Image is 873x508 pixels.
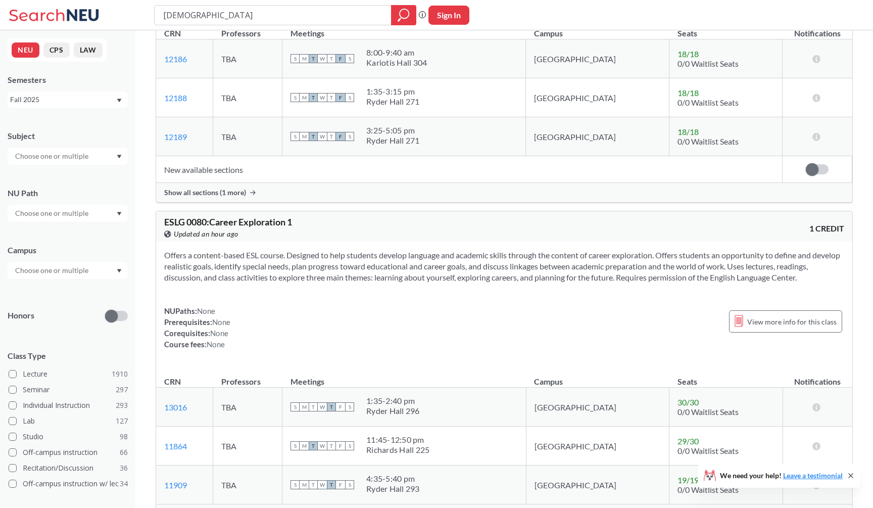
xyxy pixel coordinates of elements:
span: 0/0 Waitlist Seats [677,59,739,68]
span: 18 / 18 [677,49,699,59]
th: Professors [213,366,282,388]
span: 293 [116,400,128,411]
div: Ryder Hall 271 [366,97,420,107]
label: Off-campus instruction [9,446,128,459]
a: 13016 [164,402,187,412]
button: CPS [43,42,70,58]
span: T [309,93,318,102]
span: S [345,132,354,141]
span: 0/0 Waitlist Seats [677,136,739,146]
span: Show all sections (1 more) [164,188,246,197]
span: S [345,480,354,489]
p: Honors [8,310,34,321]
span: ESLG 0080 : Career Exploration 1 [164,216,292,227]
div: Richards Hall 225 [366,445,429,455]
span: S [290,93,300,102]
div: Dropdown arrow [8,262,128,279]
span: F [336,132,345,141]
span: T [327,93,336,102]
div: Show all sections (1 more) [156,183,852,202]
span: S [290,132,300,141]
span: T [327,132,336,141]
span: F [336,441,345,450]
td: TBA [213,427,282,466]
label: Off-campus instruction w/ lec [9,477,128,490]
span: M [300,132,309,141]
span: S [290,54,300,63]
span: T [309,402,318,411]
span: 0/0 Waitlist Seats [677,98,739,107]
a: 12189 [164,132,187,142]
td: TBA [213,388,282,427]
div: Ryder Hall 296 [366,406,420,416]
div: Fall 2025Dropdown arrow [8,91,128,108]
span: M [300,480,309,489]
svg: Dropdown arrow [117,99,122,103]
span: None [197,306,215,315]
a: Leave a testimonial [783,471,843,480]
label: Seminar [9,383,128,396]
span: F [336,402,345,411]
span: F [336,480,345,489]
span: S [345,54,354,63]
a: 11864 [164,441,187,451]
div: 1:35 - 3:15 pm [366,86,420,97]
span: 1 CREDIT [809,223,844,234]
span: S [345,402,354,411]
td: TBA [213,466,282,504]
span: 98 [120,431,128,442]
label: Studio [9,430,128,443]
span: W [318,93,327,102]
button: NEU [12,42,39,58]
td: [GEOGRAPHIC_DATA] [526,78,669,117]
span: S [290,402,300,411]
span: M [300,54,309,63]
div: 4:35 - 5:40 pm [366,474,420,484]
span: View more info for this class [747,315,837,328]
div: Subject [8,130,128,142]
span: S [290,441,300,450]
span: W [318,54,327,63]
div: Dropdown arrow [8,148,128,165]
svg: Dropdown arrow [117,269,122,273]
span: S [290,480,300,489]
span: 30 / 30 [677,397,699,407]
div: Campus [8,245,128,256]
div: Dropdown arrow [8,205,128,222]
span: Class Type [8,350,128,361]
span: 0/0 Waitlist Seats [677,485,739,494]
td: [GEOGRAPHIC_DATA] [526,427,669,466]
span: S [345,93,354,102]
span: T [309,132,318,141]
span: None [212,317,230,327]
span: 1910 [112,368,128,380]
span: We need your help! [720,472,843,479]
span: 34 [120,478,128,489]
span: W [318,480,327,489]
label: Lecture [9,367,128,381]
span: 127 [116,415,128,427]
span: S [345,441,354,450]
div: magnifying glass [391,5,416,25]
th: Notifications [783,366,852,388]
svg: Dropdown arrow [117,155,122,159]
input: Choose one or multiple [10,207,95,219]
span: W [318,441,327,450]
span: T [327,402,336,411]
span: 18 / 18 [677,127,699,136]
svg: Dropdown arrow [117,212,122,216]
span: T [309,441,318,450]
span: T [327,54,336,63]
span: T [327,480,336,489]
div: Semesters [8,74,128,85]
input: Choose one or multiple [10,150,95,162]
div: 8:00 - 9:40 am [366,48,427,58]
span: 36 [120,463,128,474]
label: Recitation/Discussion [9,461,128,475]
span: 66 [120,447,128,458]
span: M [300,93,309,102]
div: 3:25 - 5:05 pm [366,125,420,135]
section: Offers a content-based ESL course. Designed to help students develop language and academic skills... [164,250,844,283]
a: 11909 [164,480,187,490]
td: TBA [213,39,282,78]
